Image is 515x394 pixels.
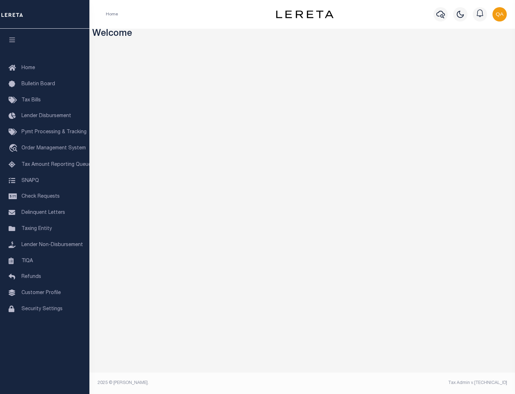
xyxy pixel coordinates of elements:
div: 2025 © [PERSON_NAME]. [92,380,303,386]
span: Tax Amount Reporting Queue [21,162,91,167]
span: TIQA [21,258,33,263]
span: Bulletin Board [21,82,55,87]
span: Taxing Entity [21,226,52,231]
span: SNAPQ [21,178,39,183]
li: Home [106,11,118,18]
i: travel_explore [9,144,20,153]
img: svg+xml;base64,PHN2ZyB4bWxucz0iaHR0cDovL3d3dy53My5vcmcvMjAwMC9zdmciIHBvaW50ZXItZXZlbnRzPSJub25lIi... [492,7,507,21]
span: Lender Disbursement [21,114,71,119]
span: Tax Bills [21,98,41,103]
span: Pymt Processing & Tracking [21,130,87,135]
span: Delinquent Letters [21,210,65,215]
span: Customer Profile [21,290,61,295]
h3: Welcome [92,29,512,40]
span: Security Settings [21,307,63,312]
span: Order Management System [21,146,86,151]
span: Home [21,66,35,71]
div: Tax Admin v.[TECHNICAL_ID] [308,380,507,386]
span: Lender Non-Disbursement [21,242,83,248]
img: logo-dark.svg [276,10,333,18]
span: Check Requests [21,194,60,199]
span: Refunds [21,274,41,279]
